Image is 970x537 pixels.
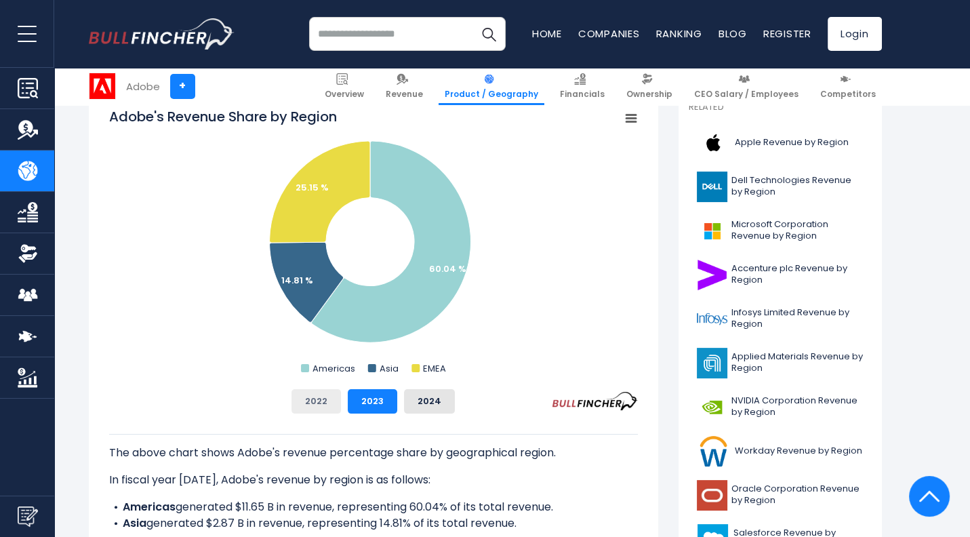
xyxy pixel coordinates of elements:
p: Related [689,102,872,113]
li: generated $11.65 B in revenue, representing 60.04% of its total revenue. [109,499,638,515]
img: INFY logo [697,304,727,334]
a: Ranking [656,26,702,41]
img: ACN logo [697,260,727,290]
text: Americas [312,362,355,375]
a: Applied Materials Revenue by Region [689,344,872,382]
a: Ownership [620,68,679,105]
span: Apple Revenue by Region [735,137,849,148]
span: Revenue [386,89,423,100]
span: Applied Materials Revenue by Region [731,351,864,374]
button: 2022 [291,389,341,414]
img: WDAY logo [697,436,731,466]
button: 2023 [348,389,397,414]
text: 14.81 % [281,274,313,287]
p: The above chart shows Adobe's revenue percentage share by geographical region. [109,445,638,461]
a: Workday Revenue by Region [689,433,872,470]
button: 2024 [404,389,455,414]
a: Blog [719,26,747,41]
span: NVIDIA Corporation Revenue by Region [731,395,864,418]
li: generated $2.87 B in revenue, representing 14.81% of its total revenue. [109,515,638,532]
text: 60.04 % [429,262,466,275]
img: bullfincher logo [89,18,235,49]
a: Register [763,26,811,41]
img: Ownership [18,243,38,264]
img: DELL logo [697,172,727,202]
span: Workday Revenue by Region [735,445,862,457]
a: Login [828,17,882,51]
text: 25.15 % [296,181,329,194]
img: ADBE logo [89,73,115,99]
button: Search [472,17,506,51]
span: Microsoft Corporation Revenue by Region [731,219,864,242]
span: Competitors [820,89,876,100]
a: NVIDIA Corporation Revenue by Region [689,389,872,426]
span: Financials [560,89,605,100]
img: ORCL logo [697,480,727,511]
b: Asia [123,515,146,531]
a: Overview [319,68,370,105]
a: Revenue [380,68,429,105]
a: + [170,74,195,99]
svg: Adobe's Revenue Share by Region [109,107,638,378]
span: Infosys Limited Revenue by Region [731,307,864,330]
p: In fiscal year [DATE], Adobe's revenue by region is as follows: [109,472,638,488]
a: Home [532,26,562,41]
b: Americas [123,499,176,515]
img: AMAT logo [697,348,727,378]
span: Overview [325,89,364,100]
a: Dell Technologies Revenue by Region [689,168,872,205]
text: EMEA [423,362,446,375]
a: Oracle Corporation Revenue by Region [689,477,872,514]
img: AAPL logo [697,127,731,158]
a: Product / Geography [439,68,544,105]
a: Microsoft Corporation Revenue by Region [689,212,872,250]
img: NVDA logo [697,392,727,422]
span: Product / Geography [445,89,538,100]
span: Accenture plc Revenue by Region [731,263,864,286]
text: Asia [379,362,398,375]
a: Companies [578,26,640,41]
a: Competitors [814,68,882,105]
a: Financials [554,68,611,105]
span: Oracle Corporation Revenue by Region [731,483,864,506]
a: CEO Salary / Employees [688,68,805,105]
div: Adobe [126,79,160,94]
a: Infosys Limited Revenue by Region [689,300,872,338]
a: Go to homepage [89,18,235,49]
tspan: Adobe's Revenue Share by Region [109,107,337,126]
span: Ownership [626,89,672,100]
span: Dell Technologies Revenue by Region [731,175,864,198]
img: MSFT logo [697,216,727,246]
a: Accenture plc Revenue by Region [689,256,872,294]
a: Apple Revenue by Region [689,124,872,161]
span: CEO Salary / Employees [694,89,799,100]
